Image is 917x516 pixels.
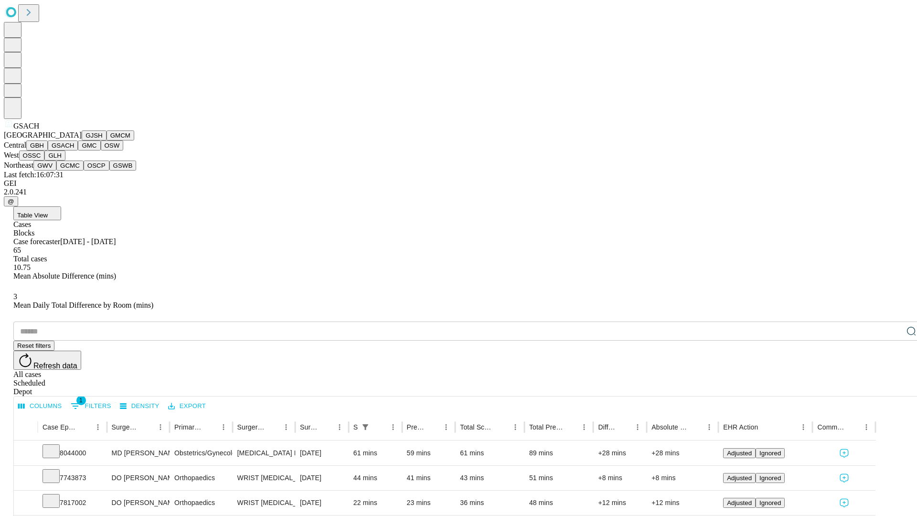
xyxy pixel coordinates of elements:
div: DO [PERSON_NAME] [PERSON_NAME] [112,466,165,490]
button: Ignored [756,448,785,458]
span: 10.75 [13,263,31,271]
button: Menu [386,420,400,434]
span: Northeast [4,161,33,169]
button: Menu [509,420,522,434]
span: Adjusted [727,474,752,482]
span: @ [8,198,14,205]
div: Absolute Difference [651,423,688,431]
button: Menu [217,420,230,434]
span: Ignored [759,474,781,482]
div: 2.0.241 [4,188,913,196]
div: Comments [817,423,845,431]
div: +8 mins [651,466,714,490]
div: 41 mins [407,466,451,490]
button: Sort [759,420,772,434]
button: GMCM [107,130,134,140]
button: Sort [495,420,509,434]
button: Sort [140,420,154,434]
span: Last fetch: 16:07:31 [4,171,64,179]
div: 1 active filter [359,420,372,434]
button: Menu [797,420,810,434]
div: Predicted In Room Duration [407,423,426,431]
button: Expand [19,470,33,487]
button: @ [4,196,18,206]
button: Sort [846,420,860,434]
div: +12 mins [598,491,642,515]
button: Expand [19,445,33,462]
div: EHR Action [723,423,758,431]
button: Adjusted [723,498,756,508]
div: WRIST [MEDICAL_DATA] SURGERY RELEASE TRANSVERSE [MEDICAL_DATA] LIGAMENT [237,466,290,490]
div: 89 mins [529,441,589,465]
button: Select columns [16,399,64,414]
div: 8044000 [43,441,102,465]
button: GMC [78,140,100,150]
button: Menu [439,420,453,434]
button: Ignored [756,498,785,508]
span: Ignored [759,450,781,457]
span: Reset filters [17,342,51,349]
div: Obstetrics/Gynecology [174,441,227,465]
button: GBH [26,140,48,150]
div: Total Scheduled Duration [460,423,494,431]
button: Menu [279,420,293,434]
div: Surgeon Name [112,423,139,431]
button: OSCP [84,161,109,171]
button: GSACH [48,140,78,150]
div: 7817002 [43,491,102,515]
div: 43 mins [460,466,520,490]
button: Refresh data [13,351,81,370]
div: +8 mins [598,466,642,490]
button: OSSC [19,150,45,161]
button: Export [166,399,208,414]
button: Menu [333,420,346,434]
span: [DATE] - [DATE] [60,237,116,246]
button: Menu [154,420,167,434]
div: Scheduled In Room Duration [353,423,358,431]
div: MD [PERSON_NAME] [112,441,165,465]
button: GSWB [109,161,137,171]
span: 65 [13,246,21,254]
div: 36 mins [460,491,520,515]
span: Table View [17,212,48,219]
button: Sort [203,420,217,434]
span: GSACH [13,122,39,130]
div: Surgery Date [300,423,319,431]
div: Difference [598,423,617,431]
div: WRIST [MEDICAL_DATA] SURGERY RELEASE TRANSVERSE [MEDICAL_DATA] LIGAMENT [237,491,290,515]
span: Mean Daily Total Difference by Room (mins) [13,301,153,309]
div: 59 mins [407,441,451,465]
button: Sort [426,420,439,434]
button: Sort [266,420,279,434]
button: Show filters [68,398,114,414]
button: Ignored [756,473,785,483]
span: Adjusted [727,450,752,457]
button: Sort [320,420,333,434]
span: [GEOGRAPHIC_DATA] [4,131,82,139]
div: 61 mins [353,441,397,465]
div: [DATE] [300,441,344,465]
button: Sort [564,420,577,434]
span: West [4,151,19,159]
button: Menu [703,420,716,434]
div: 61 mins [460,441,520,465]
button: Adjusted [723,448,756,458]
span: 3 [13,292,17,301]
button: Sort [78,420,91,434]
div: [MEDICAL_DATA] FULGURATION OVIDUCTS [237,441,290,465]
button: Show filters [359,420,372,434]
div: 22 mins [353,491,397,515]
button: OSW [101,140,124,150]
button: Adjusted [723,473,756,483]
button: Menu [631,420,644,434]
button: Menu [577,420,591,434]
button: GLH [44,150,65,161]
div: Total Predicted Duration [529,423,564,431]
div: Orthopaedics [174,491,227,515]
div: +28 mins [598,441,642,465]
div: Case Epic Id [43,423,77,431]
div: +28 mins [651,441,714,465]
span: Mean Absolute Difference (mins) [13,272,116,280]
span: Central [4,141,26,149]
div: [DATE] [300,491,344,515]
